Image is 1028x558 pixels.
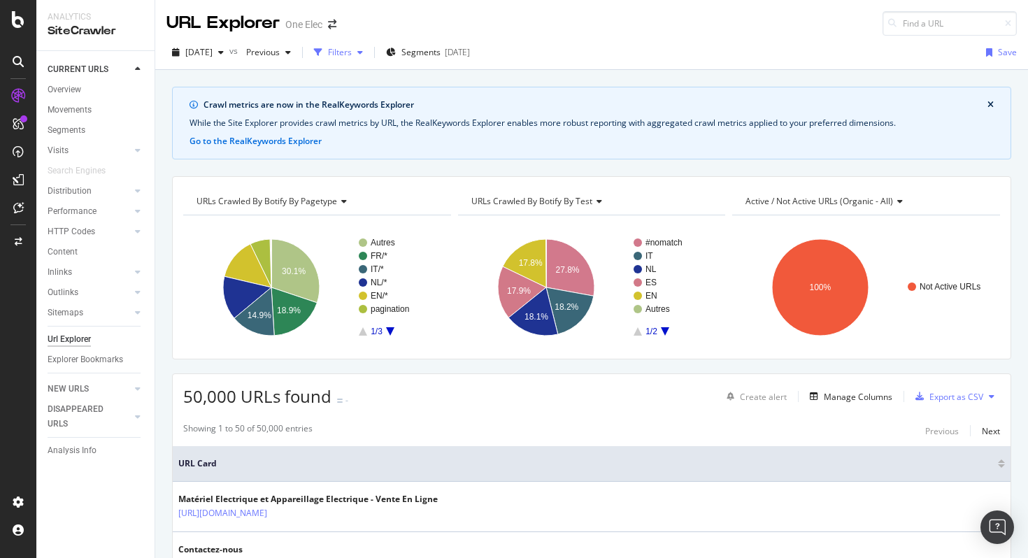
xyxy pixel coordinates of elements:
button: Previous [241,41,297,64]
div: Create alert [740,391,787,403]
div: Analysis Info [48,443,97,458]
div: Open Intercom Messenger [980,510,1014,544]
span: Active / Not Active URLs (organic - all) [745,195,893,207]
div: Segments [48,123,85,138]
div: Contactez-nous [178,543,313,556]
a: Analysis Info [48,443,145,458]
div: info banner [172,87,1011,159]
svg: A chart. [183,227,451,348]
button: Create alert [721,385,787,408]
div: One Elec [285,17,322,31]
button: Previous [925,422,959,439]
text: #nomatch [645,238,683,248]
span: 50,000 URLs found [183,385,331,408]
text: ES [645,278,657,287]
h4: URLs Crawled By Botify By pagetype [194,190,438,213]
a: Distribution [48,184,131,199]
text: 14.9% [248,310,271,320]
div: HTTP Codes [48,224,95,239]
h4: Active / Not Active URLs [743,190,987,213]
span: Segments [401,46,441,58]
span: URLs Crawled By Botify By test [471,195,592,207]
text: 17.8% [518,258,542,268]
div: Sitemaps [48,306,83,320]
a: Outlinks [48,285,131,300]
div: Crawl metrics are now in the RealKeywords Explorer [204,99,987,111]
a: Performance [48,204,131,219]
button: Next [982,422,1000,439]
div: CURRENT URLS [48,62,108,77]
div: Showing 1 to 50 of 50,000 entries [183,422,313,439]
a: Explorer Bookmarks [48,352,145,367]
div: Explorer Bookmarks [48,352,123,367]
a: Search Engines [48,164,120,178]
button: Save [980,41,1017,64]
text: 17.9% [507,286,531,296]
a: Inlinks [48,265,131,280]
span: 2025 Oct. 2nd [185,46,213,58]
div: Url Explorer [48,332,91,347]
text: NL [645,264,657,274]
text: Autres [371,238,395,248]
a: NEW URLS [48,382,131,396]
input: Find a URL [883,11,1017,36]
a: Movements [48,103,145,117]
div: Overview [48,83,81,97]
text: 30.1% [282,266,306,276]
div: While the Site Explorer provides crawl metrics by URL, the RealKeywords Explorer enables more rob... [190,117,994,129]
div: Export as CSV [929,391,983,403]
span: URLs Crawled By Botify By pagetype [197,195,337,207]
div: Search Engines [48,164,106,178]
text: 1/3 [371,327,383,336]
button: Filters [308,41,369,64]
a: Url Explorer [48,332,145,347]
div: DISAPPEARED URLS [48,402,118,431]
span: vs [229,45,241,57]
div: Save [998,46,1017,58]
button: Manage Columns [804,388,892,405]
a: Visits [48,143,131,158]
text: pagination [371,304,409,314]
button: [DATE] [166,41,229,64]
button: Go to the RealKeywords Explorer [190,135,322,148]
a: HTTP Codes [48,224,131,239]
span: URL Card [178,457,994,470]
svg: A chart. [732,227,1000,348]
a: Content [48,245,145,259]
div: Visits [48,143,69,158]
a: CURRENT URLS [48,62,131,77]
div: NEW URLS [48,382,89,396]
a: Overview [48,83,145,97]
a: Segments [48,123,145,138]
div: Distribution [48,184,92,199]
div: SiteCrawler [48,23,143,39]
text: 18.2% [555,302,578,312]
button: Export as CSV [910,385,983,408]
a: [URL][DOMAIN_NAME] [178,506,267,520]
button: Segments[DATE] [380,41,476,64]
text: Not Active URLs [920,282,980,292]
a: DISAPPEARED URLS [48,402,131,431]
div: Performance [48,204,97,219]
text: 18.9% [277,306,301,315]
div: Content [48,245,78,259]
text: IT [645,251,653,261]
div: Manage Columns [824,391,892,403]
div: Previous [925,425,959,437]
text: 18.1% [524,312,548,322]
svg: A chart. [458,227,726,348]
text: 27.8% [555,265,579,275]
div: - [345,394,348,406]
div: [DATE] [445,46,470,58]
span: Previous [241,46,280,58]
div: Matériel Electrique et Appareillage Electrique - Vente En Ligne [178,493,438,506]
img: Equal [337,399,343,403]
text: 100% [810,282,831,292]
div: arrow-right-arrow-left [328,20,336,29]
text: 1/2 [645,327,657,336]
div: Outlinks [48,285,78,300]
button: close banner [984,96,997,114]
div: Movements [48,103,92,117]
